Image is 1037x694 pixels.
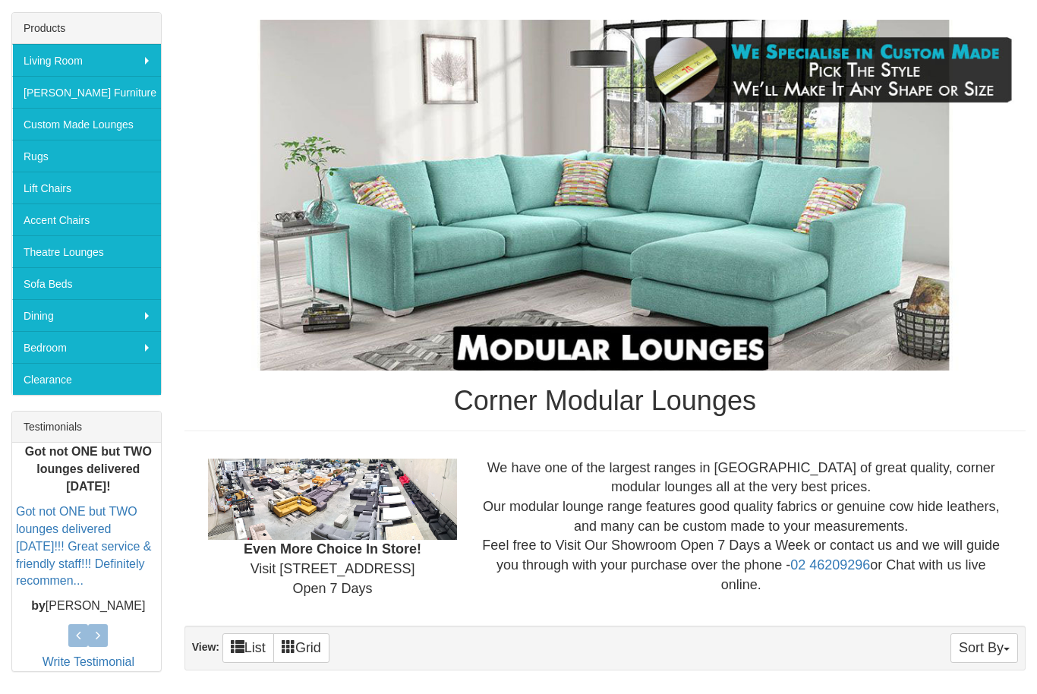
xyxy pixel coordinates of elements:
a: Living Room [12,44,161,76]
b: Even More Choice In Store! [244,541,421,557]
img: Showroom [208,459,458,541]
a: Dining [12,299,161,331]
div: We have one of the largest ranges in [GEOGRAPHIC_DATA] of great quality, corner modular lounges a... [468,459,1013,595]
a: Clearance [12,363,161,395]
a: Rugs [12,140,161,172]
button: Sort By [950,633,1018,663]
a: [PERSON_NAME] Furniture [12,76,161,108]
img: Corner Modular Lounges [184,20,1026,371]
h1: Corner Modular Lounges [184,386,1026,416]
a: Bedroom [12,331,161,363]
b: Got not ONE but TWO lounges delivered [DATE]! [25,446,152,494]
a: 02 46209296 [790,557,870,573]
strong: View: [192,641,219,653]
a: Got not ONE but TWO lounges delivered [DATE]!!! Great service & friendly staff!!! Definitely reco... [16,505,151,587]
div: Products [12,13,161,44]
a: Lift Chairs [12,172,161,203]
a: Custom Made Lounges [12,108,161,140]
a: Accent Chairs [12,203,161,235]
a: Sofa Beds [12,267,161,299]
div: Visit [STREET_ADDRESS] Open 7 Days [197,459,469,599]
p: [PERSON_NAME] [16,598,161,615]
a: Grid [273,633,329,663]
a: Theatre Lounges [12,235,161,267]
b: by [31,599,46,612]
div: Testimonials [12,412,161,443]
a: Write Testimonial [43,655,134,668]
a: List [222,633,274,663]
